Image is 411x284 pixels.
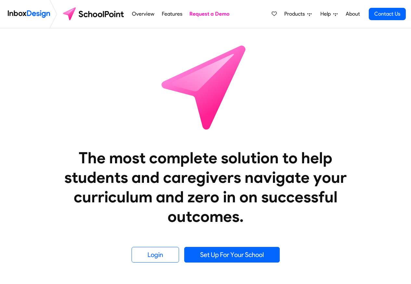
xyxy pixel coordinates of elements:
[284,10,307,18] span: Products
[147,28,264,145] img: icon_schoolpoint.svg
[344,7,362,20] a: About
[160,7,184,20] a: Features
[132,247,179,263] a: Login
[184,247,280,263] a: Set Up For Your School
[282,7,314,20] a: Products
[130,7,156,20] a: Overview
[188,7,231,20] a: Request a Demo
[51,148,360,226] heading: The most complete solution to help students and caregivers navigate your curriculum and zero in o...
[369,8,406,20] a: Contact Us
[60,6,128,22] img: schoolpoint logo
[320,10,333,18] span: Help
[318,7,340,20] a: Help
